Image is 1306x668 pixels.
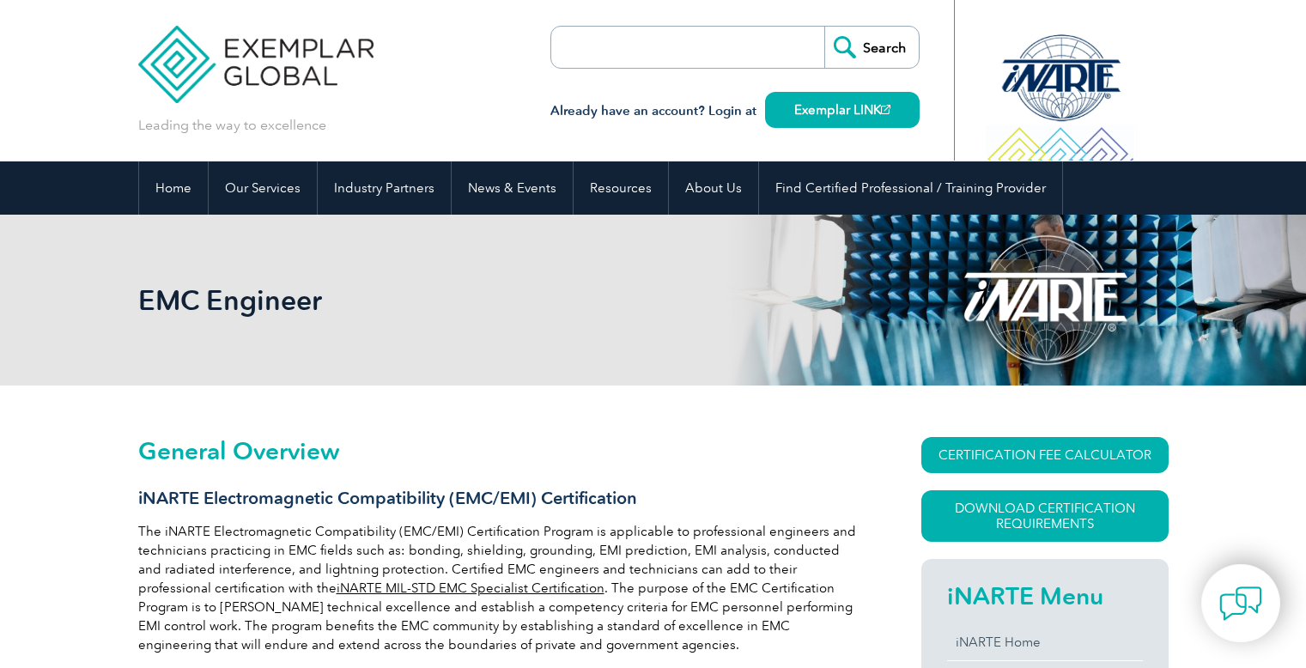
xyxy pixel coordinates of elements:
[452,161,573,215] a: News & Events
[138,437,860,465] h2: General Overview
[669,161,758,215] a: About Us
[139,161,208,215] a: Home
[765,92,920,128] a: Exemplar LINK
[947,582,1143,610] h2: iNARTE Menu
[337,580,604,596] a: iNARTE MIL-STD EMC Specialist Certification
[138,522,860,654] p: The iNARTE Electromagnetic Compatibility (EMC/EMI) Certification Program is applicable to profess...
[759,161,1062,215] a: Find Certified Professional / Training Provider
[550,100,920,122] h3: Already have an account? Login at
[947,624,1143,660] a: iNARTE Home
[209,161,317,215] a: Our Services
[824,27,919,68] input: Search
[318,161,451,215] a: Industry Partners
[138,283,798,317] h1: EMC Engineer
[921,490,1169,542] a: Download Certification Requirements
[881,105,890,114] img: open_square.png
[138,116,326,135] p: Leading the way to excellence
[138,488,860,509] h3: iNARTE Electromagnetic Compatibility (EMC/EMI) Certification
[1219,582,1262,625] img: contact-chat.png
[921,437,1169,473] a: CERTIFICATION FEE CALCULATOR
[574,161,668,215] a: Resources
